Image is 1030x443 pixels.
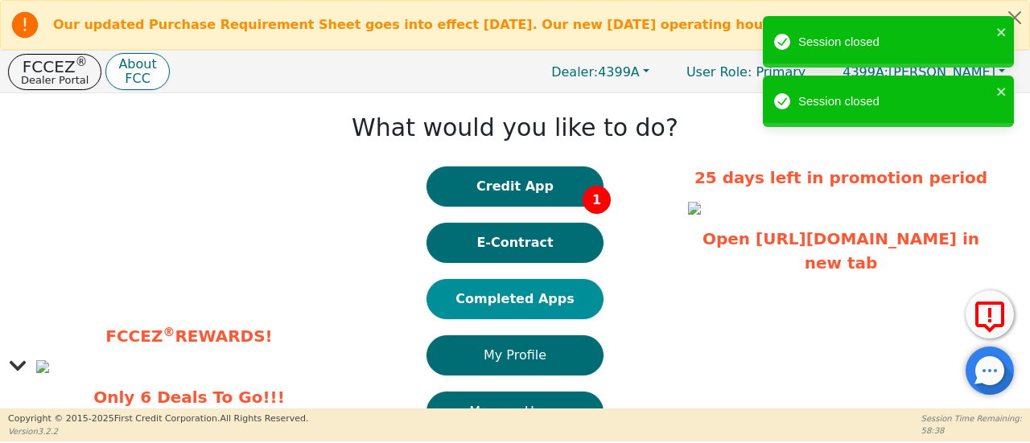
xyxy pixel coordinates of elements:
[921,412,1022,425] p: Session Time Remaining:
[551,64,640,80] span: 4399A
[551,64,598,80] span: Dealer:
[921,425,1022,437] p: 58:38
[8,425,308,437] p: Version 3.2.2
[220,413,308,424] span: All Rights Reserved.
[798,33,991,51] div: Session closed
[996,23,1007,41] button: close
[1000,1,1029,34] button: Close alert
[966,290,1014,338] button: Report Error to FCC
[534,59,666,84] button: Dealer:4399A
[426,223,604,263] button: E-Contract
[36,360,49,373] img: cf216693-1da7-41a8-a270-fb5cca3b053f
[688,166,994,190] p: 25 days left in promotion period
[426,335,604,375] button: My Profile
[21,75,89,85] p: Dealer Portal
[53,17,937,32] b: Our updated Purchase Requirement Sheet goes into effect [DATE]. Our new [DATE] operating hours, w...
[426,392,604,432] button: Manage Users
[702,229,979,273] a: Open [URL][DOMAIN_NAME] in new tab
[670,56,822,88] p: Primary
[118,72,156,85] p: FCC
[688,202,701,215] img: e852d081-e631-404e-bf08-5c21c9a7b5bd
[8,54,101,90] button: FCCEZ®Dealer Portal
[426,279,604,319] button: Completed Apps
[118,58,156,71] p: About
[36,385,342,409] span: Only 6 Deals To Go!!!
[21,59,89,75] p: FCCEZ
[583,186,611,214] span: 1
[670,56,822,88] a: User Role: Primary
[105,53,169,91] button: AboutFCC
[798,92,991,111] div: Session closed
[8,412,308,426] p: Copyright © 2015- 2025 First Credit Corporation.
[76,55,88,69] sup: ®
[36,324,342,348] p: FCCEZ REWARDS!
[352,113,678,142] h1: What would you like to do?
[426,166,604,207] button: Credit App1
[163,325,175,339] sup: ®
[686,64,752,80] span: User Role :
[996,82,1007,100] button: close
